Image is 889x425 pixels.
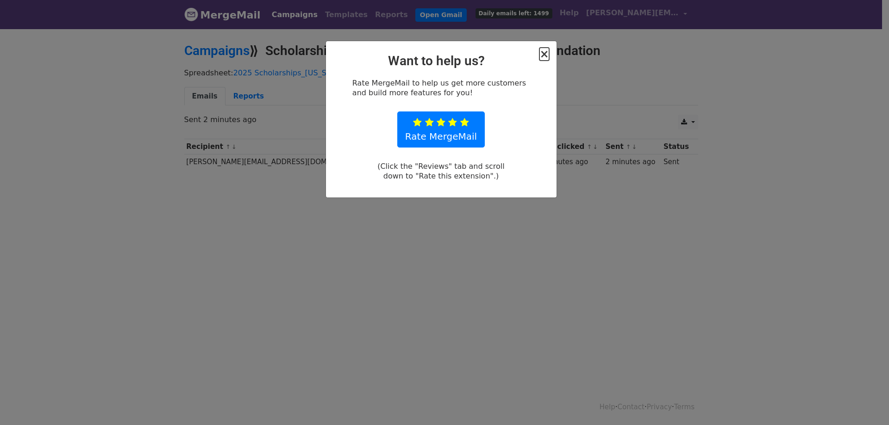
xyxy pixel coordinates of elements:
span: × [539,48,549,61]
iframe: Chat Widget [843,381,889,425]
p: Rate MergeMail to help us get more customers and build more features for you! [352,78,530,98]
button: Close [539,49,549,60]
a: Rate MergeMail [397,111,485,148]
h2: Want to help us? [333,53,549,69]
p: (Click the "Reviews" tab and scroll down to "Rate this extension".) [371,161,511,181]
